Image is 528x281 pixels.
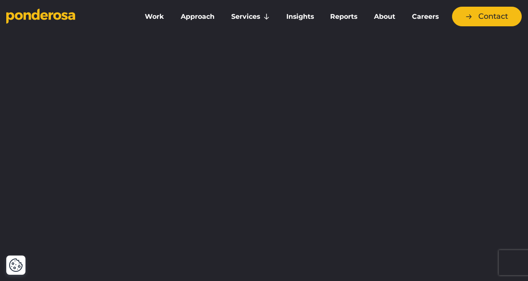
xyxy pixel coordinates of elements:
a: Reports [324,8,364,25]
a: Contact [452,7,522,26]
a: Careers [405,8,445,25]
a: About [367,8,402,25]
a: Work [138,8,171,25]
a: Services [225,8,276,25]
a: Approach [174,8,221,25]
img: Revisit consent button [9,258,23,272]
a: Go to homepage [6,8,126,25]
button: Cookie Settings [9,258,23,272]
a: Insights [280,8,321,25]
